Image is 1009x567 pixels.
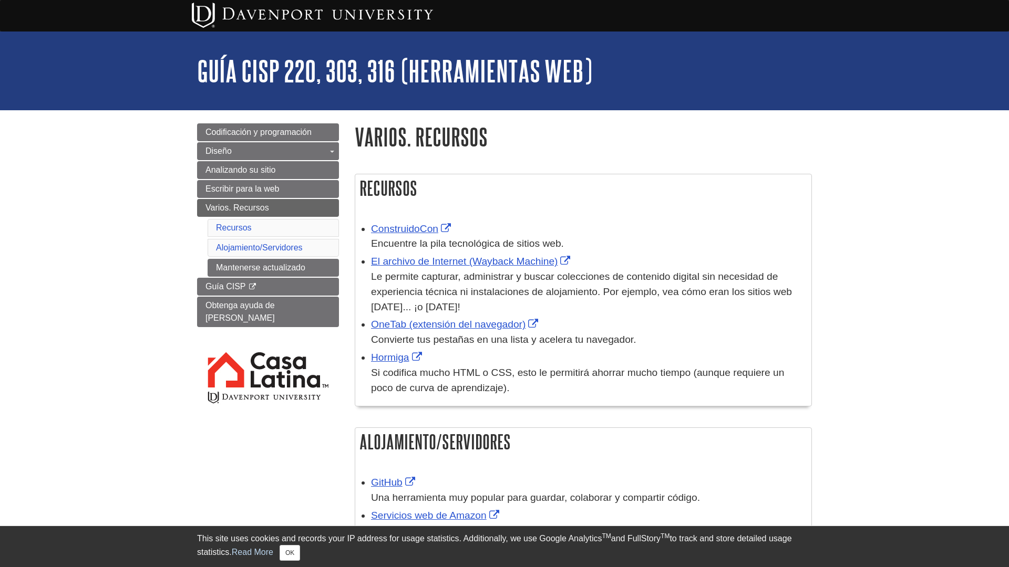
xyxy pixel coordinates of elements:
h2: Recursos [355,174,811,202]
a: Recursos [216,223,252,232]
a: Read More [232,548,273,556]
a: Codificación y programación [197,123,339,141]
a: Link opens in new window [371,352,425,363]
div: Encuentre la pila tecnológica de sitios web. [371,236,806,251]
a: Link opens in new window [371,510,502,521]
span: Codificación y programación [205,128,312,136]
a: Link opens in new window [371,223,454,234]
div: Le permite capturar, administrar y buscar colecciones de contenido digital sin necesidad de exper... [371,269,806,314]
a: Diseño [197,142,339,160]
div: Una herramienta muy popular para guardar, colaborar y compartir código. [371,490,806,506]
span: Obtenga ayuda de [PERSON_NAME] [205,301,275,322]
a: Escribir para la web [197,180,339,198]
span: Analizando su sitio [205,165,275,174]
a: Link opens in new window [371,319,541,330]
span: Diseño [205,146,232,155]
h1: Varios. Recursos [355,123,812,150]
i: This link opens in a new window [248,283,257,290]
a: Guía CISP 220, 303, 316 (Herramientas Web) [197,55,592,87]
button: Close [280,545,300,561]
div: This site uses cookies and records your IP address for usage statistics. Additionally, we use Goo... [197,532,812,561]
a: Link opens in new window [371,256,573,267]
a: Guía CISP [197,278,339,296]
div: Guide Page Menu [197,123,339,423]
span: Varios. Recursos [205,203,269,212]
span: Guía CISP [205,282,245,291]
sup: TM [661,532,670,540]
a: Link opens in new window [371,477,418,488]
a: Analizando su sitio [197,161,339,179]
div: Si codifica mucho HTML o CSS, esto le permitirá ahorrar mucho tiempo (aunque requiere un poco de ... [371,365,806,396]
sup: TM [602,532,611,540]
a: Mantenerse actualizado [208,259,339,277]
h2: Alojamiento/Servidores [355,428,811,456]
a: Alojamiento/Servidores [216,243,303,252]
div: Convierte tus pestañas en una lista y acelera tu navegador. [371,332,806,348]
a: Obtenga ayuda de [PERSON_NAME] [197,297,339,327]
span: Escribir para la web [205,184,280,193]
a: Varios. Recursos [197,199,339,217]
img: Davenport University [192,3,433,28]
